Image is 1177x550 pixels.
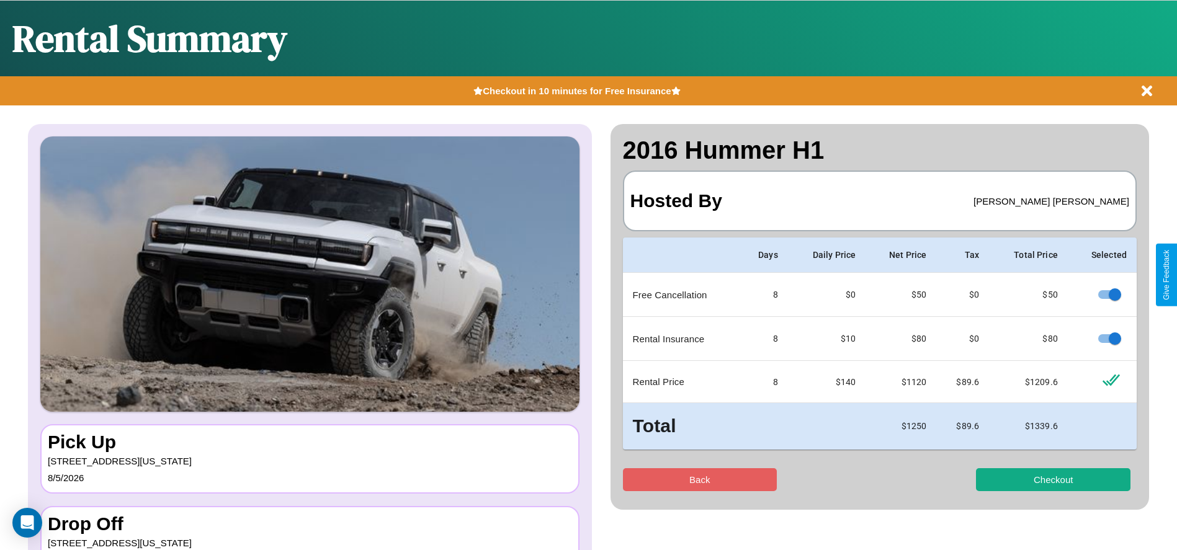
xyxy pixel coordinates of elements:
[936,361,989,403] td: $ 89.6
[936,237,989,273] th: Tax
[989,403,1068,450] td: $ 1339.6
[633,413,730,440] h3: Total
[936,273,989,317] td: $0
[788,237,866,273] th: Daily Price
[623,136,1137,164] h2: 2016 Hummer H1
[483,86,671,96] b: Checkout in 10 minutes for Free Insurance
[1162,250,1171,300] div: Give Feedback
[739,317,788,361] td: 8
[973,193,1129,210] p: [PERSON_NAME] [PERSON_NAME]
[633,373,730,390] p: Rental Price
[989,361,1068,403] td: $ 1209.6
[48,432,572,453] h3: Pick Up
[739,361,788,403] td: 8
[936,317,989,361] td: $0
[989,273,1068,317] td: $ 50
[866,317,936,361] td: $ 80
[12,13,287,64] h1: Rental Summary
[633,286,730,303] p: Free Cancellation
[48,469,572,486] p: 8 / 5 / 2026
[936,403,989,450] td: $ 89.6
[739,273,788,317] td: 8
[866,237,936,273] th: Net Price
[48,453,572,469] p: [STREET_ADDRESS][US_STATE]
[788,273,866,317] td: $0
[866,403,936,450] td: $ 1250
[989,317,1068,361] td: $ 80
[976,468,1130,491] button: Checkout
[623,237,1137,450] table: simple table
[623,468,777,491] button: Back
[739,237,788,273] th: Days
[633,330,730,347] p: Rental Insurance
[989,237,1068,273] th: Total Price
[788,317,866,361] td: $10
[788,361,866,403] td: $ 140
[866,361,936,403] td: $ 1120
[12,508,42,538] div: Open Intercom Messenger
[1068,237,1137,273] th: Selected
[866,273,936,317] td: $ 50
[630,178,722,224] h3: Hosted By
[48,513,572,534] h3: Drop Off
